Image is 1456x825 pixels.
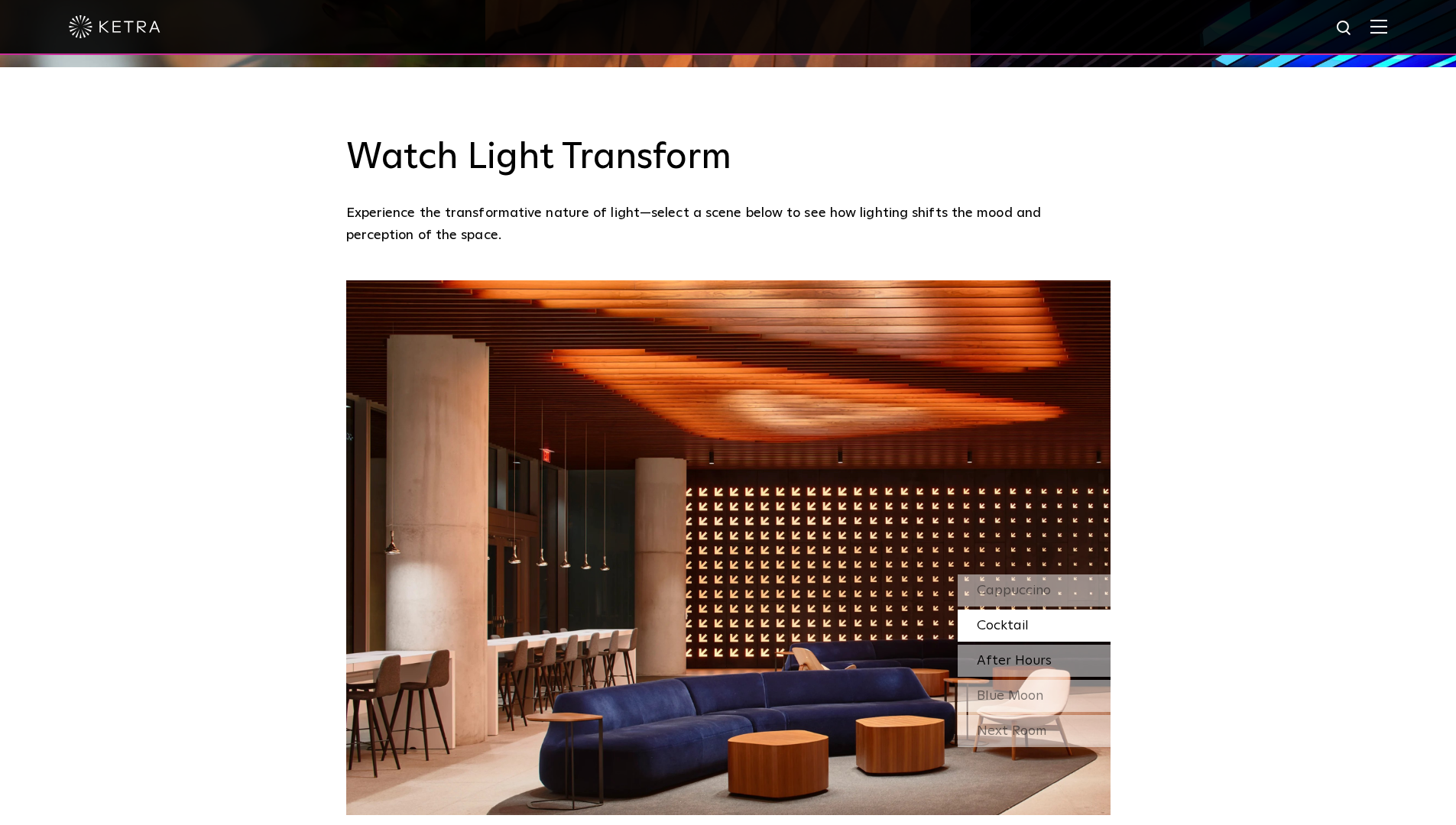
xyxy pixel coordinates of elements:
[346,136,1111,180] h3: Watch Light Transform
[1370,19,1387,34] img: Hamburger%20Nav.svg
[977,654,1052,668] span: After Hours
[69,15,161,38] img: ketra-logo-2019-white
[346,202,1103,246] p: Experience the transformative nature of light—select a scene below to see how lighting shifts the...
[977,689,1043,703] span: Blue Moon
[977,619,1029,632] span: Cocktail
[1335,19,1354,38] img: search icon
[977,584,1051,597] span: Cappuccino
[958,715,1111,747] div: Next Room
[346,280,1111,815] img: SS_SXSW_Desktop_Warm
